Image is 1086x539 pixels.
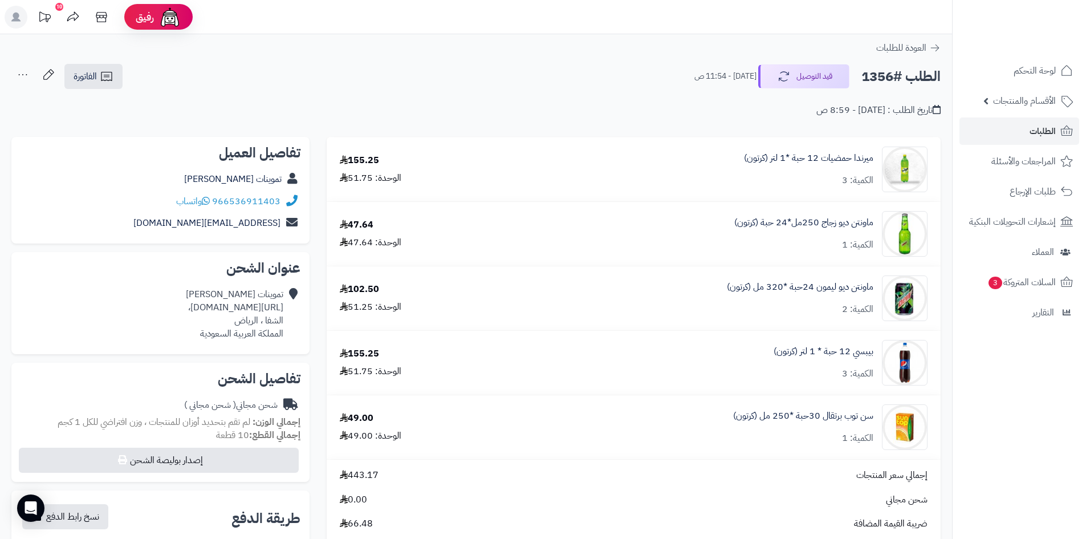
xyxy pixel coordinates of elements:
h2: عنوان الشحن [21,261,300,275]
span: شحن مجاني [886,493,928,506]
div: تاريخ الطلب : [DATE] - 8:59 ص [816,104,941,117]
a: تموينات [PERSON_NAME] [184,172,282,186]
img: ai-face.png [158,6,181,29]
img: 1747589162-6e7ff969-24c4-4b5f-83cf-0a0709aa-90x90.jpg [882,275,927,321]
a: ميرندا حمضيات 12 حبة *1 لتر (كرتون) [744,152,873,165]
span: ( شحن مجاني ) [184,398,236,412]
div: الكمية: 3 [842,174,873,187]
div: Open Intercom Messenger [17,495,44,522]
div: 102.50 [340,283,379,296]
span: العملاء [1032,244,1054,260]
span: التقارير [1032,305,1054,321]
div: 10 [55,3,63,11]
a: الطلبات [959,117,1079,145]
strong: إجمالي الوزن: [253,415,300,429]
h2: طريقة الدفع [231,512,300,525]
a: المراجعات والأسئلة [959,148,1079,175]
div: 155.25 [340,154,379,167]
a: الفاتورة [64,64,123,89]
a: إشعارات التحويلات البنكية [959,208,1079,236]
h2: تفاصيل العميل [21,146,300,160]
div: الوحدة: 49.00 [340,429,401,443]
strong: إجمالي القطع: [249,428,300,442]
span: السلات المتروكة [987,274,1056,290]
span: لم تقم بتحديد أوزان للمنتجات ، وزن افتراضي للكل 1 كجم [58,415,250,429]
small: 10 قطعة [216,428,300,442]
a: بيبسي 12 حبة * 1 لتر (كرتون) [774,345,873,358]
div: تموينات [PERSON_NAME] [URL][DOMAIN_NAME]، الشفا ، الرياض المملكة العربية السعودية [186,288,283,340]
span: نسخ رابط الدفع [46,510,99,524]
a: العملاء [959,238,1079,266]
span: العودة للطلبات [876,41,926,55]
span: 3 [989,277,1002,289]
a: [EMAIL_ADDRESS][DOMAIN_NAME] [133,216,280,230]
span: إجمالي سعر المنتجات [856,469,928,482]
small: [DATE] - 11:54 ص [694,71,756,82]
div: 49.00 [340,412,373,425]
div: 155.25 [340,347,379,360]
div: الكمية: 1 [842,238,873,252]
span: طلبات الإرجاع [1010,184,1056,200]
span: الفاتورة [74,70,97,83]
button: قيد التوصيل [758,64,849,88]
a: ماونتن ديو ليمون 24حبة *320 مل (كرتون) [727,281,873,294]
img: 1747576632-61CXKZ8PxkL._AC_SL1500-90x90.jpg [882,211,927,257]
a: واتساب [176,194,210,208]
a: لوحة التحكم [959,57,1079,84]
span: الأقسام والمنتجات [993,93,1056,109]
img: 1748071204-18086a24-7df5-4f50-b8e5-59458292-90x90.jpg [882,404,927,450]
img: logo-2.png [1008,32,1075,56]
a: طلبات الإرجاع [959,178,1079,205]
img: 1747566256-XP8G23evkchGmxKUr8YaGb2gsq2hZno4-90x90.jpg [882,147,927,192]
a: سن توب برتقال 30حبة *250 مل (كرتون) [733,410,873,423]
a: ماونتن ديو زجاج 250مل*24 حبة (كرتون) [734,216,873,229]
span: المراجعات والأسئلة [991,153,1056,169]
div: 47.64 [340,218,373,232]
button: إصدار بوليصة الشحن [19,448,299,473]
div: شحن مجاني [184,399,278,412]
div: الوحدة: 47.64 [340,236,401,249]
img: 1747594532-18409223-8150-4f06-d44a-9c8685d0-90x90.jpg [882,340,927,386]
span: رفيق [136,10,154,24]
a: التقارير [959,299,1079,326]
span: لوحة التحكم [1014,63,1056,79]
a: السلات المتروكة3 [959,269,1079,296]
div: الكمية: 3 [842,367,873,380]
div: الكمية: 2 [842,303,873,316]
a: 966536911403 [212,194,280,208]
h2: الطلب #1356 [861,65,941,88]
a: العودة للطلبات [876,41,941,55]
span: 66.48 [340,517,373,530]
span: إشعارات التحويلات البنكية [969,214,1056,230]
h2: تفاصيل الشحن [21,372,300,386]
a: تحديثات المنصة [30,6,59,31]
div: الوحدة: 51.25 [340,301,401,314]
span: 443.17 [340,469,379,482]
button: نسخ رابط الدفع [22,504,108,529]
div: الكمية: 1 [842,432,873,445]
div: الوحدة: 51.75 [340,172,401,185]
div: الوحدة: 51.75 [340,365,401,378]
span: 0.00 [340,493,367,506]
span: ضريبة القيمة المضافة [854,517,928,530]
span: الطلبات [1030,123,1056,139]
